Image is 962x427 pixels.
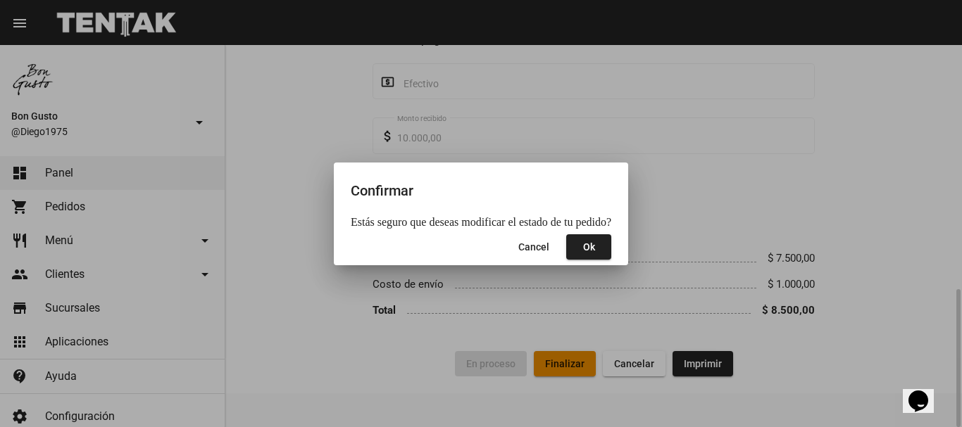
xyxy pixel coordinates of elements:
button: Close dialog [566,234,611,260]
h2: Confirmar [351,179,611,202]
iframe: chat widget [903,371,948,413]
span: Cancel [518,241,549,253]
mat-dialog-content: Estás seguro que deseas modificar el estado de tu pedido? [334,216,628,229]
button: Close dialog [507,234,561,260]
span: Ok [583,241,595,253]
